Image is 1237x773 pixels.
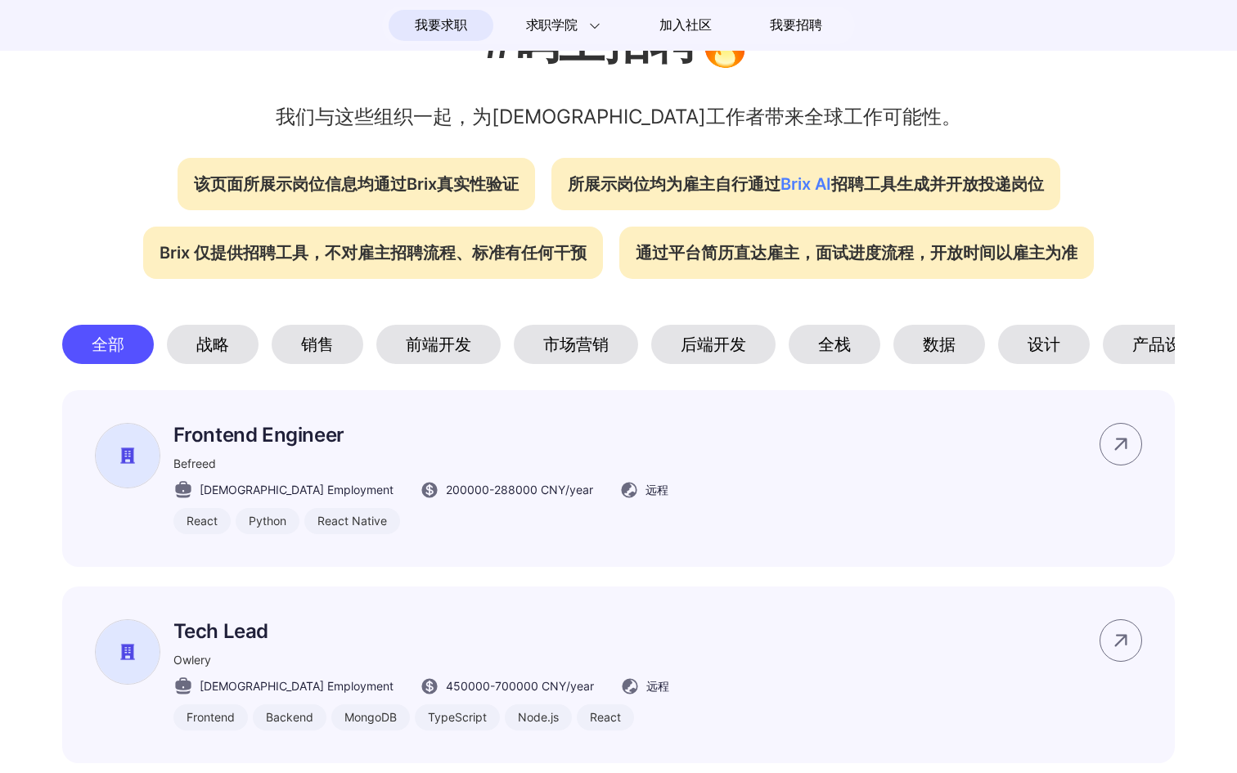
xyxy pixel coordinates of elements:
span: [DEMOGRAPHIC_DATA] Employment [200,481,394,498]
div: 市场营销 [514,325,638,364]
div: 全栈 [789,325,880,364]
div: Brix 仅提供招聘工具，不对雇主招聘流程、标准有任何干预 [143,227,603,279]
p: Frontend Engineer [173,423,668,447]
span: Befreed [173,456,216,470]
div: TypeScript [415,704,500,730]
div: MongoDB [331,704,410,730]
span: 200000 - 288000 CNY /year [446,481,593,498]
span: 远程 [645,481,668,498]
span: 加入社区 [659,12,711,38]
div: React [577,704,634,730]
span: 我要招聘 [770,16,821,35]
div: 所展示岗位均为雇主自行通过 招聘工具生成并开放投递岗位 [551,158,1060,210]
div: Backend [253,704,326,730]
div: 销售 [272,325,363,364]
span: Owlery [173,653,211,667]
p: Tech Lead [173,619,669,643]
span: 我要求职 [415,12,466,38]
div: 前端开发 [376,325,501,364]
span: 远程 [646,677,669,694]
div: Python [236,508,299,534]
span: [DEMOGRAPHIC_DATA] Employment [200,677,394,694]
div: React Native [304,508,400,534]
span: 450000 - 700000 CNY /year [446,677,594,694]
div: 战略 [167,325,259,364]
div: Node.js [505,704,572,730]
div: 该页面所展示岗位信息均通过Brix真实性验证 [178,158,535,210]
div: Frontend [173,704,248,730]
div: 数据 [893,325,985,364]
div: 通过平台简历直达雇主，面试进度流程，开放时间以雇主为准 [619,227,1094,279]
div: 设计 [998,325,1090,364]
span: 求职学院 [526,16,578,35]
div: React [173,508,231,534]
div: 全部 [62,325,154,364]
div: 产品设计 [1103,325,1227,364]
div: 后端开发 [651,325,776,364]
span: Brix AI [780,174,831,194]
